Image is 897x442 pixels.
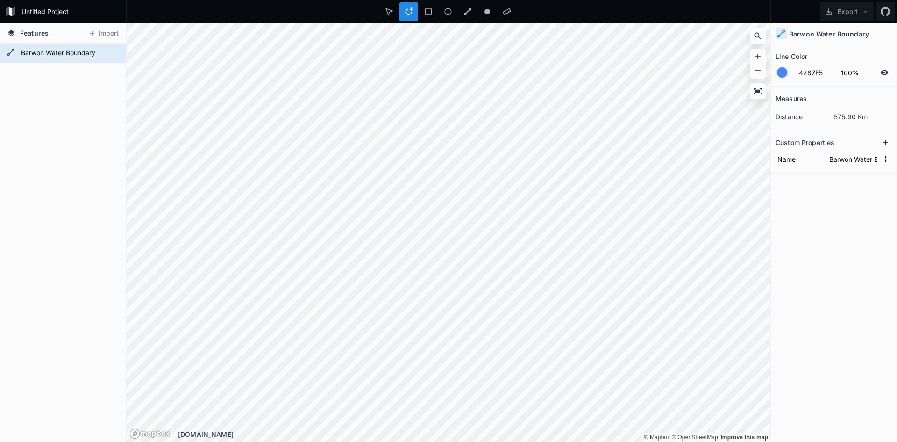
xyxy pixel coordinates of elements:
button: Export [820,2,874,21]
a: Mapbox logo [129,428,171,439]
div: [DOMAIN_NAME] [178,429,770,439]
h2: Custom Properties [776,135,834,150]
a: OpenStreetMap [672,434,718,441]
dt: distance [776,112,834,122]
dd: 575.90 Km [834,112,892,122]
input: Name [776,152,823,166]
input: Empty [827,152,879,166]
a: Mapbox [644,434,670,441]
span: Features [20,28,49,38]
button: Import [83,26,123,41]
h2: Line Color [776,49,807,64]
a: Map feedback [720,434,768,441]
h2: Measures [776,91,807,106]
h4: Barwon Water Boundary [789,29,869,39]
